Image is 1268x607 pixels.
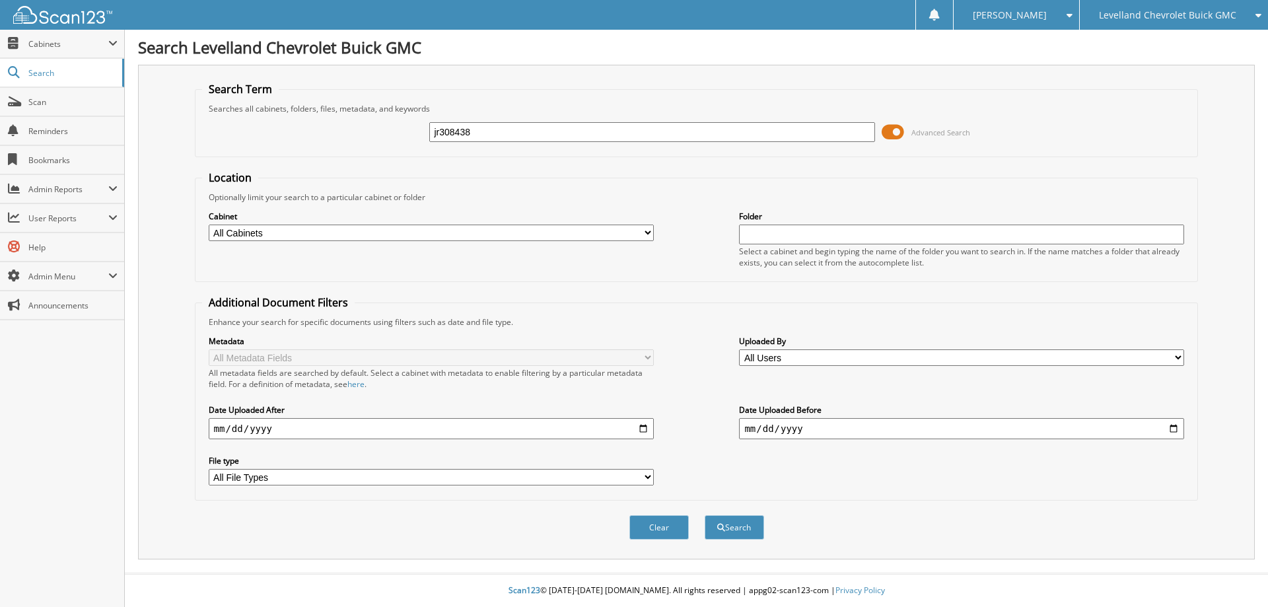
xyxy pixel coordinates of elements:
label: Date Uploaded Before [739,404,1184,415]
input: start [209,418,654,439]
span: Search [28,67,116,79]
legend: Location [202,170,258,185]
label: Date Uploaded After [209,404,654,415]
input: end [739,418,1184,439]
span: Scan [28,96,118,108]
a: here [347,378,365,390]
span: Bookmarks [28,155,118,166]
div: Searches all cabinets, folders, files, metadata, and keywords [202,103,1191,114]
span: Admin Menu [28,271,108,282]
span: Reminders [28,125,118,137]
legend: Additional Document Filters [202,295,355,310]
span: Cabinets [28,38,108,50]
span: Levelland Chevrolet Buick GMC [1099,11,1236,19]
div: All metadata fields are searched by default. Select a cabinet with metadata to enable filtering b... [209,367,654,390]
span: Advanced Search [911,127,970,137]
img: scan123-logo-white.svg [13,6,112,24]
button: Search [705,515,764,540]
div: Optionally limit your search to a particular cabinet or folder [202,192,1191,203]
span: Help [28,242,118,253]
label: Uploaded By [739,336,1184,347]
label: Metadata [209,336,654,347]
span: Announcements [28,300,118,311]
div: © [DATE]-[DATE] [DOMAIN_NAME]. All rights reserved | appg02-scan123-com | [125,575,1268,607]
iframe: Chat Widget [1202,544,1268,607]
div: Select a cabinet and begin typing the name of the folder you want to search in. If the name match... [739,246,1184,268]
span: Admin Reports [28,184,108,195]
button: Clear [629,515,689,540]
span: User Reports [28,213,108,224]
span: [PERSON_NAME] [973,11,1047,19]
div: Enhance your search for specific documents using filters such as date and file type. [202,316,1191,328]
span: Scan123 [509,585,540,596]
legend: Search Term [202,82,279,96]
label: Folder [739,211,1184,222]
label: Cabinet [209,211,654,222]
label: File type [209,455,654,466]
h1: Search Levelland Chevrolet Buick GMC [138,36,1255,58]
a: Privacy Policy [835,585,885,596]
